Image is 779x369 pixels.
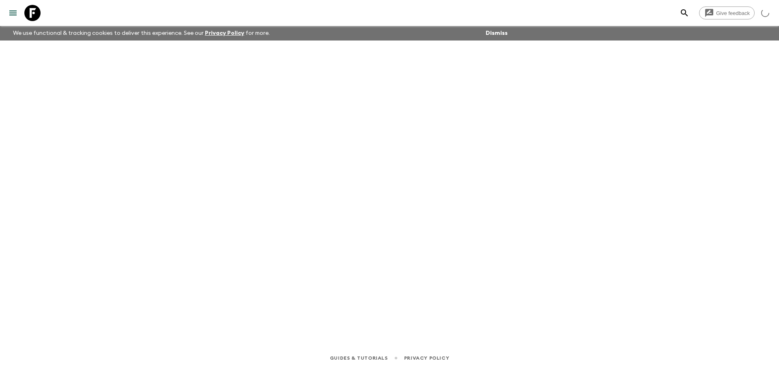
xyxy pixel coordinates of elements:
[712,10,754,16] span: Give feedback
[676,5,693,21] button: search adventures
[10,26,273,41] p: We use functional & tracking cookies to deliver this experience. See our for more.
[330,354,388,363] a: Guides & Tutorials
[404,354,449,363] a: Privacy Policy
[699,6,755,19] a: Give feedback
[5,5,21,21] button: menu
[484,28,510,39] button: Dismiss
[205,30,244,36] a: Privacy Policy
